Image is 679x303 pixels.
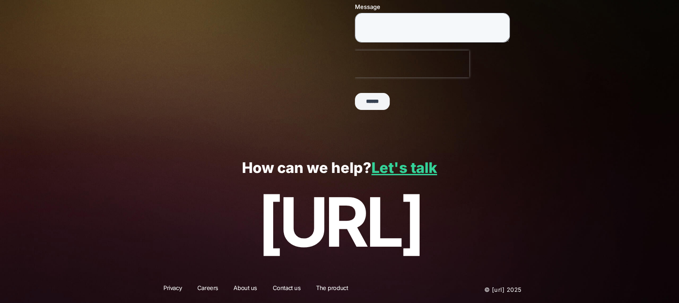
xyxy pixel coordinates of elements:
[2,29,158,45] label: Please enter a different email address. This form does not accept addresses from [DOMAIN_NAME].
[19,160,659,177] p: How can we help?
[310,284,354,295] a: The product
[228,284,263,295] a: About us
[192,284,224,295] a: Careers
[267,284,307,295] a: Contact us
[19,184,659,261] p: [URL]
[430,284,521,295] p: © [URL] 2025
[158,284,187,295] a: Privacy
[371,159,437,177] a: Let's talk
